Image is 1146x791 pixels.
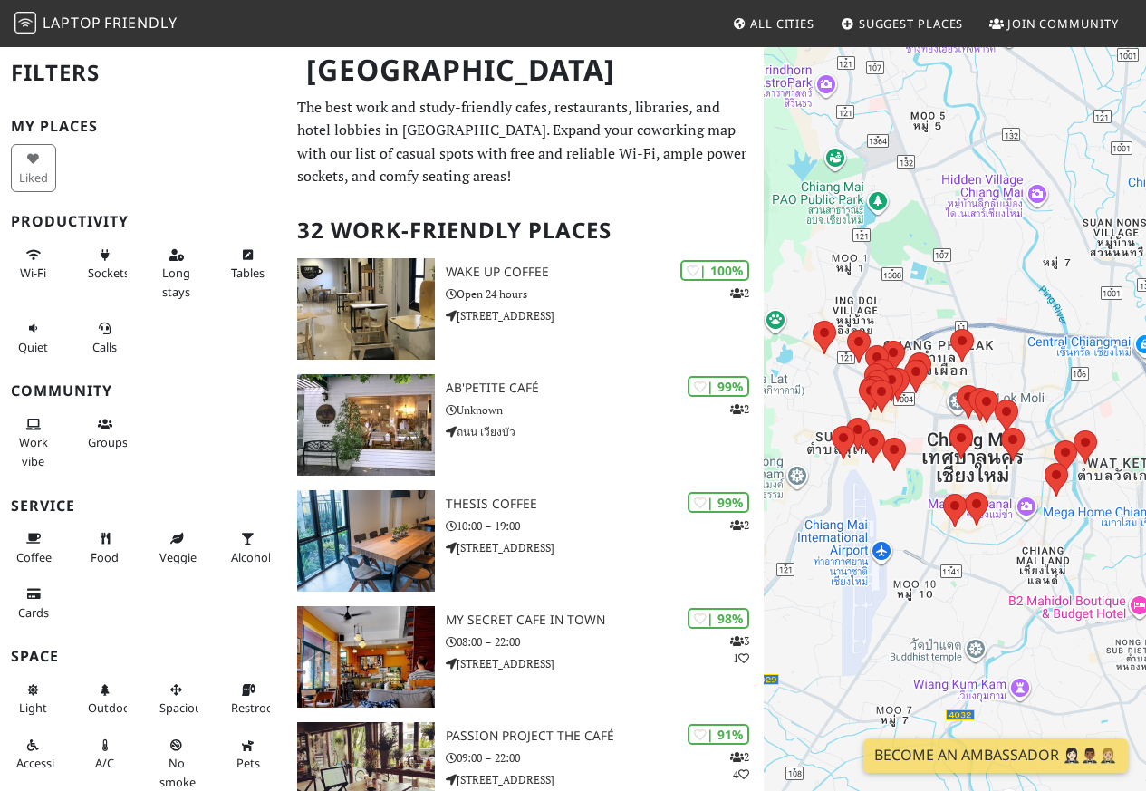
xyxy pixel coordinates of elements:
button: A/C [82,730,128,778]
span: Group tables [88,434,128,450]
button: Wi-Fi [11,240,56,288]
p: 2 [730,285,749,302]
span: Friendly [104,13,177,33]
span: Laptop [43,13,101,33]
p: [STREET_ADDRESS] [446,655,764,672]
button: Quiet [11,314,56,362]
button: Tables [226,240,271,288]
p: [STREET_ADDRESS] [446,307,764,324]
p: 09:00 – 22:00 [446,749,764,767]
span: Smoke free [159,755,196,789]
span: Power sockets [88,265,130,281]
img: Ab'Petite Café [297,374,435,476]
div: | 91% [688,724,749,745]
button: Sockets [82,240,128,288]
button: Calls [82,314,128,362]
a: My Secret Cafe In Town | 98% 31 My Secret Cafe In Town 08:00 – 22:00 [STREET_ADDRESS] [286,606,764,708]
h3: My Secret Cafe In Town [446,613,764,628]
a: Join Community [982,7,1126,40]
span: Quiet [18,339,48,355]
span: Alcohol [231,549,271,565]
span: Suggest Places [859,15,964,32]
span: Outdoor area [88,699,135,716]
h3: Thesis Coffee [446,497,764,512]
img: LaptopFriendly [14,12,36,34]
a: Thesis Coffee | 99% 2 Thesis Coffee 10:00 – 19:00 [STREET_ADDRESS] [286,490,764,592]
h2: 32 Work-Friendly Places [297,203,753,258]
a: Suggest Places [833,7,971,40]
span: Credit cards [18,604,49,621]
p: 2 [730,400,749,418]
span: Join Community [1007,15,1119,32]
span: Accessible [16,755,71,771]
h3: Wake Up Coffee [446,265,764,280]
span: Restroom [231,699,284,716]
p: 10:00 – 19:00 [446,517,764,535]
span: Long stays [162,265,190,299]
a: LaptopFriendly LaptopFriendly [14,8,178,40]
h2: Filters [11,45,275,101]
span: Air conditioned [95,755,114,771]
button: Alcohol [226,524,271,572]
img: My Secret Cafe In Town [297,606,435,708]
p: [STREET_ADDRESS] [446,539,764,556]
h3: Space [11,648,275,665]
span: Pet friendly [236,755,260,771]
p: Unknown [446,401,764,419]
div: | 99% [688,376,749,397]
h3: Ab'Petite Café [446,381,764,396]
span: All Cities [750,15,814,32]
span: Video/audio calls [92,339,117,355]
p: 3 1 [730,632,749,667]
h3: Community [11,382,275,400]
p: [STREET_ADDRESS] [446,771,764,788]
button: Coffee [11,524,56,572]
h3: My Places [11,118,275,135]
button: Light [11,675,56,723]
span: Work-friendly tables [231,265,265,281]
h3: Passion Project the Café [446,728,764,744]
span: Veggie [159,549,197,565]
p: 2 [730,516,749,534]
span: People working [19,434,48,468]
h3: Service [11,497,275,515]
p: Open 24 hours [446,285,764,303]
span: Coffee [16,549,52,565]
span: Food [91,549,119,565]
img: Wake Up Coffee [297,258,435,360]
button: Food [82,524,128,572]
p: The best work and study-friendly cafes, restaurants, libraries, and hotel lobbies in [GEOGRAPHIC_... [297,96,753,188]
button: Spacious [154,675,199,723]
button: Work vibe [11,410,56,476]
h1: [GEOGRAPHIC_DATA] [292,45,760,95]
button: Groups [82,410,128,458]
span: Stable Wi-Fi [20,265,46,281]
button: Long stays [154,240,199,306]
p: ถนน เวียงบัว [446,423,764,440]
img: Thesis Coffee [297,490,435,592]
a: Wake Up Coffee | 100% 2 Wake Up Coffee Open 24 hours [STREET_ADDRESS] [286,258,764,360]
p: 2 4 [730,748,749,783]
a: All Cities [725,7,822,40]
div: | 100% [680,260,749,281]
button: Restroom [226,675,271,723]
a: Ab'Petite Café | 99% 2 Ab'Petite Café Unknown ถนน เวียงบัว [286,374,764,476]
button: Outdoor [82,675,128,723]
p: 08:00 – 22:00 [446,633,764,651]
button: Veggie [154,524,199,572]
button: Cards [11,579,56,627]
button: Accessible [11,730,56,778]
h3: Productivity [11,213,275,230]
div: | 98% [688,608,749,629]
div: | 99% [688,492,749,513]
span: Spacious [159,699,207,716]
span: Natural light [19,699,47,716]
a: Become an Ambassador 🤵🏻‍♀️🤵🏾‍♂️🤵🏼‍♀️ [863,738,1128,773]
button: Pets [226,730,271,778]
